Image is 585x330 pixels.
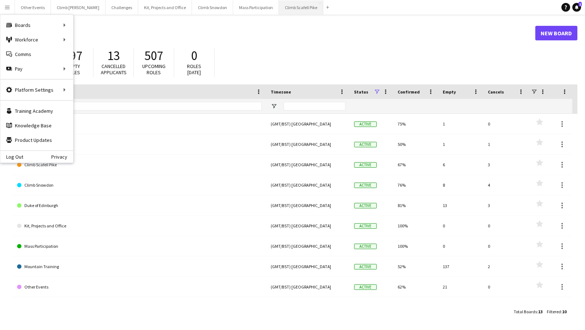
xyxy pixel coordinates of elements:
[439,216,484,236] div: 0
[0,118,73,133] a: Knowledge Base
[266,216,350,236] div: (GMT/BST) [GEOGRAPHIC_DATA]
[484,297,529,317] div: 0
[538,309,543,314] span: 13
[0,154,23,160] a: Log Out
[17,195,262,216] a: Duke of Edinburgh
[101,63,127,76] span: Cancelled applicants
[17,236,262,257] a: Mass Participation
[266,155,350,175] div: (GMT/BST) [GEOGRAPHIC_DATA]
[439,195,484,215] div: 13
[354,122,377,127] span: Active
[484,195,529,215] div: 3
[439,257,484,277] div: 137
[354,89,369,95] span: Status
[0,47,73,61] a: Comms
[0,61,73,76] div: Pay
[138,0,192,15] button: Kit, Projects and Office
[579,2,582,7] span: 1
[394,195,439,215] div: 81%
[394,257,439,277] div: 52%
[394,155,439,175] div: 67%
[354,203,377,208] span: Active
[394,175,439,195] div: 76%
[443,89,456,95] span: Empty
[51,154,73,160] a: Privacy
[0,133,73,147] a: Product Updates
[107,48,120,64] span: 13
[354,264,377,270] span: Active
[484,175,529,195] div: 4
[266,195,350,215] div: (GMT/BST) [GEOGRAPHIC_DATA]
[439,134,484,154] div: 1
[271,103,277,110] button: Open Filter Menu
[394,134,439,154] div: 50%
[233,0,279,15] button: Mass Participation
[17,155,262,175] a: Climb Scafell Pike
[439,236,484,256] div: 0
[439,155,484,175] div: 6
[145,48,163,64] span: 507
[394,216,439,236] div: 100%
[439,114,484,134] div: 1
[573,3,581,12] a: 1
[484,114,529,134] div: 0
[488,89,504,95] span: Cancels
[354,162,377,168] span: Active
[142,63,166,76] span: Upcoming roles
[562,309,567,314] span: 10
[439,277,484,297] div: 21
[394,236,439,256] div: 100%
[484,155,529,175] div: 3
[17,175,262,195] a: Climb Snowdon
[484,277,529,297] div: 0
[17,216,262,236] a: Kit, Projects and Office
[484,216,529,236] div: 0
[106,0,138,15] button: Challenges
[484,134,529,154] div: 1
[13,28,536,39] h1: Boards
[191,48,198,64] span: 0
[266,257,350,277] div: (GMT/BST) [GEOGRAPHIC_DATA]
[0,104,73,118] a: Training Academy
[0,83,73,97] div: Platform Settings
[514,309,537,314] span: Total Boards
[192,0,233,15] button: Climb Snowdon
[484,257,529,277] div: 2
[17,257,262,277] a: Mountain Training
[30,102,262,111] input: Board name Filter Input
[354,142,377,147] span: Active
[514,305,543,319] div: :
[547,305,567,319] div: :
[0,32,73,47] div: Workforce
[354,223,377,229] span: Active
[284,102,346,111] input: Timezone Filter Input
[51,0,106,15] button: Climb [PERSON_NAME]
[17,297,262,318] a: Running Events
[536,26,578,40] a: New Board
[17,114,262,134] a: Challenges
[484,236,529,256] div: 0
[0,18,73,32] div: Boards
[266,236,350,256] div: (GMT/BST) [GEOGRAPHIC_DATA]
[266,175,350,195] div: (GMT/BST) [GEOGRAPHIC_DATA]
[354,244,377,249] span: Active
[394,114,439,134] div: 75%
[266,114,350,134] div: (GMT/BST) [GEOGRAPHIC_DATA]
[354,183,377,188] span: Active
[394,277,439,297] div: 62%
[439,297,484,317] div: 10
[439,175,484,195] div: 8
[17,277,262,297] a: Other Events
[279,0,323,15] button: Climb Scafell Pike
[17,134,262,155] a: Climb [PERSON_NAME]
[187,63,202,76] span: Roles [DATE]
[266,277,350,297] div: (GMT/BST) [GEOGRAPHIC_DATA]
[398,89,420,95] span: Confirmed
[15,0,51,15] button: Other Events
[394,297,439,317] div: 43%
[271,89,291,95] span: Timezone
[266,134,350,154] div: (GMT/BST) [GEOGRAPHIC_DATA]
[266,297,350,317] div: (GMT/BST) [GEOGRAPHIC_DATA]
[354,285,377,290] span: Active
[547,309,561,314] span: Filtered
